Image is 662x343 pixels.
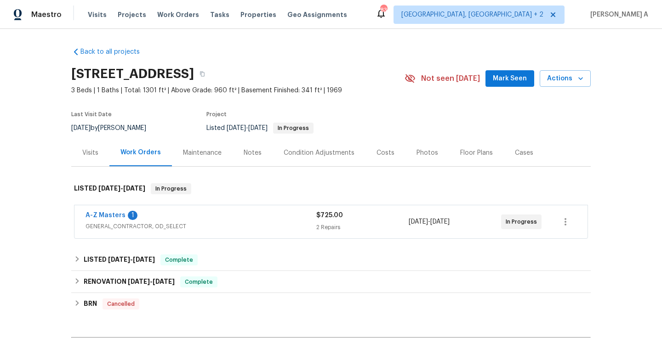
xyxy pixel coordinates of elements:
div: Visits [82,148,98,157]
span: [DATE] [133,256,155,263]
div: Cases [515,148,533,157]
div: LISTED [DATE]-[DATE]In Progress [71,174,591,203]
span: - [128,278,175,285]
span: [GEOGRAPHIC_DATA], [GEOGRAPHIC_DATA] + 2 [401,10,543,19]
div: 83 [380,6,387,15]
span: Last Visit Date [71,112,112,117]
span: Visits [88,10,107,19]
span: In Progress [506,217,541,226]
div: Notes [244,148,262,157]
span: In Progress [274,125,313,131]
span: - [227,125,268,131]
span: In Progress [152,184,190,193]
div: Costs [377,148,394,157]
span: [DATE] [248,125,268,131]
h6: BRN [84,298,97,309]
span: Complete [181,277,217,287]
span: Maestro [31,10,62,19]
span: - [409,217,450,226]
div: Condition Adjustments [284,148,354,157]
span: [DATE] [71,125,91,131]
span: Complete [161,255,197,264]
span: [DATE] [153,278,175,285]
span: [DATE] [409,219,428,225]
div: BRN Cancelled [71,293,591,315]
div: Floor Plans [460,148,493,157]
span: Cancelled [103,299,138,309]
span: - [98,185,145,191]
div: by [PERSON_NAME] [71,123,157,134]
button: Copy Address [194,66,211,82]
div: LISTED [DATE]-[DATE]Complete [71,249,591,271]
span: Work Orders [157,10,199,19]
span: [DATE] [430,219,450,225]
button: Actions [540,70,591,87]
span: - [108,256,155,263]
span: [DATE] [123,185,145,191]
h6: LISTED [74,183,145,194]
a: A-Z Masters [86,212,126,219]
button: Mark Seen [485,70,534,87]
span: Properties [240,10,276,19]
span: $725.00 [316,212,343,219]
span: Project [206,112,227,117]
span: [DATE] [108,256,130,263]
span: [DATE] [128,278,150,285]
div: 2 Repairs [316,223,409,232]
span: Actions [547,73,583,84]
span: Not seen [DATE] [421,74,480,83]
h6: LISTED [84,254,155,265]
div: RENOVATION [DATE]-[DATE]Complete [71,271,591,293]
h6: RENOVATION [84,276,175,287]
div: Photos [417,148,438,157]
span: Listed [206,125,314,131]
span: [DATE] [98,185,120,191]
span: [DATE] [227,125,246,131]
h2: [STREET_ADDRESS] [71,69,194,79]
span: GENERAL_CONTRACTOR, OD_SELECT [86,222,316,231]
span: Projects [118,10,146,19]
span: Geo Assignments [287,10,347,19]
span: [PERSON_NAME] A [587,10,648,19]
div: 1 [128,211,137,220]
div: Work Orders [120,148,161,157]
div: Maintenance [183,148,222,157]
a: Back to all projects [71,47,160,56]
span: Mark Seen [493,73,527,84]
span: 3 Beds | 1 Baths | Total: 1301 ft² | Above Grade: 960 ft² | Basement Finished: 341 ft² | 1969 [71,86,405,95]
span: Tasks [210,11,229,18]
